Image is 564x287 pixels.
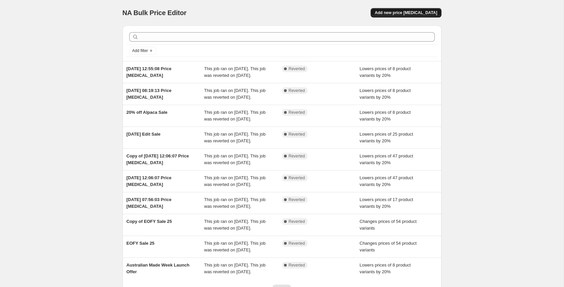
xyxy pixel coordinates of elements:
[129,47,156,55] button: Add filter
[289,110,305,115] span: Reverted
[123,9,187,16] span: NA Bulk Price Editor
[204,241,266,252] span: This job ran on [DATE]. This job was reverted on [DATE].
[289,66,305,71] span: Reverted
[127,219,172,224] span: Copy of EOFY Sale 25
[204,262,266,274] span: This job ran on [DATE]. This job was reverted on [DATE].
[127,132,161,137] span: [DATE] Edit Sale
[289,219,305,224] span: Reverted
[289,88,305,93] span: Reverted
[204,197,266,209] span: This job ran on [DATE]. This job was reverted on [DATE].
[289,175,305,181] span: Reverted
[289,241,305,246] span: Reverted
[204,132,266,143] span: This job ran on [DATE]. This job was reverted on [DATE].
[204,66,266,78] span: This job ran on [DATE]. This job was reverted on [DATE].
[360,197,413,209] span: Lowers prices of 17 product variants by 20%
[127,88,172,100] span: [DATE] 08:19:13 Price [MEDICAL_DATA]
[371,8,441,17] button: Add new price [MEDICAL_DATA]
[204,110,266,122] span: This job ran on [DATE]. This job was reverted on [DATE].
[360,175,413,187] span: Lowers prices of 47 product variants by 20%
[360,66,411,78] span: Lowers prices of 8 product variants by 20%
[360,110,411,122] span: Lowers prices of 8 product variants by 20%
[127,153,189,165] span: Copy of [DATE] 12:06:07 Price [MEDICAL_DATA]
[204,88,266,100] span: This job ran on [DATE]. This job was reverted on [DATE].
[127,110,168,115] span: 20% off Alpaca Sale
[360,241,417,252] span: Changes prices of 54 product variants
[127,197,172,209] span: [DATE] 07:56:03 Price [MEDICAL_DATA]
[127,241,155,246] span: EOFY Sale 25
[127,175,172,187] span: [DATE] 12:06:07 Price [MEDICAL_DATA]
[360,153,413,165] span: Lowers prices of 47 product variants by 20%
[132,48,148,53] span: Add filter
[204,219,266,231] span: This job ran on [DATE]. This job was reverted on [DATE].
[360,132,413,143] span: Lowers prices of 25 product variants by 20%
[375,10,437,15] span: Add new price [MEDICAL_DATA]
[289,132,305,137] span: Reverted
[360,219,417,231] span: Changes prices of 54 product variants
[360,88,411,100] span: Lowers prices of 8 product variants by 20%
[204,153,266,165] span: This job ran on [DATE]. This job was reverted on [DATE].
[360,262,411,274] span: Lowers prices of 8 product variants by 20%
[289,197,305,202] span: Reverted
[289,262,305,268] span: Reverted
[127,66,172,78] span: [DATE] 12:55:08 Price [MEDICAL_DATA]
[204,175,266,187] span: This job ran on [DATE]. This job was reverted on [DATE].
[289,153,305,159] span: Reverted
[127,262,190,274] span: Australian Made Week Launch Offer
